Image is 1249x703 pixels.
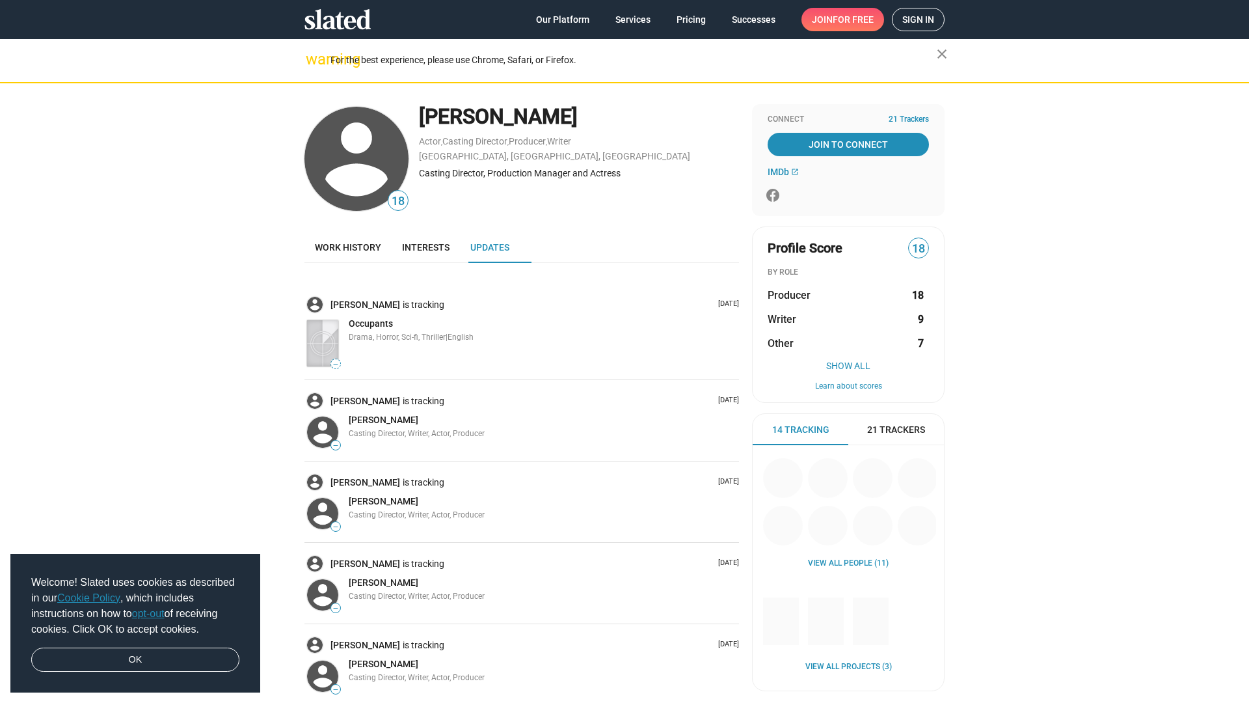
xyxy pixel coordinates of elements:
p: [DATE] [713,299,739,309]
div: Connect [768,115,929,125]
a: [PERSON_NAME] [349,414,418,426]
a: [PERSON_NAME] [330,299,403,311]
a: Work history [304,232,392,263]
span: Casting Director, Writer, Actor, Producer [349,673,485,682]
a: Actor [419,136,441,146]
a: [PERSON_NAME] [330,558,403,570]
span: is tracking [403,558,447,570]
mat-icon: warning [306,51,321,67]
mat-icon: open_in_new [791,168,799,176]
span: Our Platform [536,8,589,31]
p: [DATE] [713,558,739,568]
span: is tracking [403,639,447,652]
a: [PERSON_NAME] [349,495,418,508]
a: [GEOGRAPHIC_DATA], [GEOGRAPHIC_DATA], [GEOGRAPHIC_DATA] [419,151,690,161]
a: [PERSON_NAME] [330,639,403,652]
a: [PERSON_NAME] [330,476,403,489]
span: Casting Director, Writer, Actor, Producer [349,429,485,438]
span: Successes [732,8,775,31]
div: cookieconsent [10,554,260,693]
span: 21 Trackers [889,115,929,125]
a: Join To Connect [768,133,929,156]
span: Other [768,337,794,350]
span: Welcome! Slated uses cookies as described in our , which includes instructions on how to of recei... [31,575,239,637]
button: Learn about scores [768,381,929,392]
span: 14 Tracking [772,424,829,436]
a: Producer [509,136,546,146]
span: Updates [470,242,509,253]
strong: 9 [918,312,924,326]
span: is tracking [403,299,447,311]
span: Interests [402,242,450,253]
a: [PERSON_NAME] [349,658,418,670]
span: Join To Connect [770,133,926,156]
span: , [546,139,547,146]
span: Drama, Horror, Sci-fi, Thriller [349,333,446,342]
a: Writer [547,136,571,146]
a: View all People (11) [808,558,889,569]
span: [PERSON_NAME] [349,577,418,588]
span: Casting Director, Writer, Actor, Producer [349,592,485,601]
button: Show All [768,361,929,371]
span: for free [833,8,874,31]
span: is tracking [403,395,447,407]
span: [PERSON_NAME] [349,496,418,506]
span: [PERSON_NAME] [349,659,418,669]
span: Work history [315,242,381,253]
p: [DATE] [713,477,739,487]
span: Join [812,8,874,31]
span: Casting Director, Writer, Actor, Producer [349,510,485,519]
strong: 18 [912,288,924,302]
div: BY ROLE [768,268,929,278]
a: opt-out [132,608,165,619]
p: [DATE] [713,640,739,650]
a: Cookie Policy [57,592,120,603]
a: Our Platform [526,8,600,31]
a: [PERSON_NAME] [349,577,418,589]
a: Sign in [892,8,945,31]
a: dismiss cookie message [31,648,239,672]
span: 21 Trackers [867,424,925,436]
mat-icon: close [934,46,950,62]
a: Occupants [349,318,393,330]
span: Occupants [349,318,393,329]
a: Services [605,8,661,31]
span: 18 [388,193,408,210]
span: , [441,139,442,146]
span: IMDb [768,167,789,177]
span: Writer [768,312,796,326]
span: Services [615,8,651,31]
a: Updates [460,232,520,263]
span: 18 [909,240,928,258]
span: [PERSON_NAME] [349,415,418,425]
span: English [448,333,474,342]
span: Profile Score [768,240,842,257]
span: — [331,686,340,693]
div: Casting Director, Production Manager and Actress [419,167,739,180]
span: is tracking [403,476,447,489]
span: Producer [768,288,811,302]
a: Pricing [666,8,716,31]
a: IMDb [768,167,799,177]
span: , [507,139,509,146]
div: [PERSON_NAME] [419,103,739,131]
strong: 7 [918,337,924,350]
a: Successes [721,8,786,31]
a: Casting Director [442,136,507,146]
span: | [446,333,448,342]
a: [PERSON_NAME] [330,395,403,407]
span: — [331,361,340,368]
a: Interests [392,232,460,263]
p: [DATE] [713,396,739,406]
span: Pricing [677,8,706,31]
a: Joinfor free [801,8,884,31]
span: — [331,442,340,449]
span: Sign in [902,8,934,31]
span: — [331,523,340,531]
a: View all Projects (3) [805,662,892,672]
div: For the best experience, please use Chrome, Safari, or Firefox. [330,51,937,69]
span: — [331,605,340,612]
